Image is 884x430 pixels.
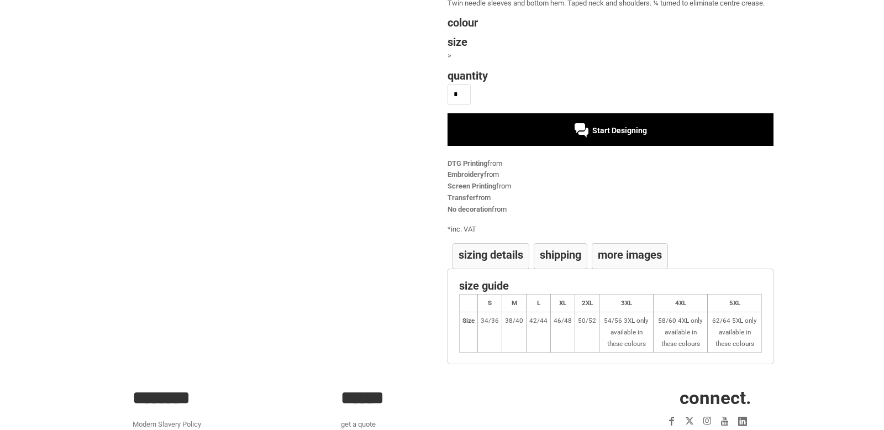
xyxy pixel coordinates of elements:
td: 62/64 5XL only available in these colours [708,312,762,353]
a: get a quote [341,420,376,428]
td: 54/56 3XL only available in these colours [599,312,654,353]
a: Transfer [448,193,476,202]
h4: Quantity [448,70,773,81]
th: XL [551,295,575,312]
div: > [448,50,773,62]
th: 4XL [654,295,708,312]
th: 3XL [599,295,654,312]
div: from [448,158,773,170]
td: 42/44 [527,312,551,353]
td: 50/52 [575,312,599,353]
th: M [502,295,527,312]
h4: Size [448,36,773,48]
h4: Sizing Details [459,249,523,260]
a: Screen Printing [448,182,496,190]
td: 58/60 4XL only available in these colours [654,312,708,353]
td: 38/40 [502,312,527,353]
a: No decoration [448,205,492,213]
th: 2XL [575,295,599,312]
a: DTG Printing [448,159,487,167]
h2: CONNECT. [550,389,751,407]
h4: Size Guide [459,280,762,291]
h4: Shipping [540,249,581,260]
td: 34/36 [478,312,502,353]
td: 46/48 [551,312,575,353]
th: Size [460,312,478,353]
a: Modern Slavery Policy [133,420,201,428]
div: from [448,204,773,216]
div: inc. VAT [448,224,773,235]
a: Embroidery [448,170,484,179]
th: S [478,295,502,312]
span: Start Designing [592,126,647,135]
div: from [448,169,773,181]
th: L [527,295,551,312]
div: from [448,181,773,192]
h4: More Images [598,249,662,260]
h4: Colour [448,17,773,28]
div: from [448,192,773,204]
th: 5XL [708,295,762,312]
